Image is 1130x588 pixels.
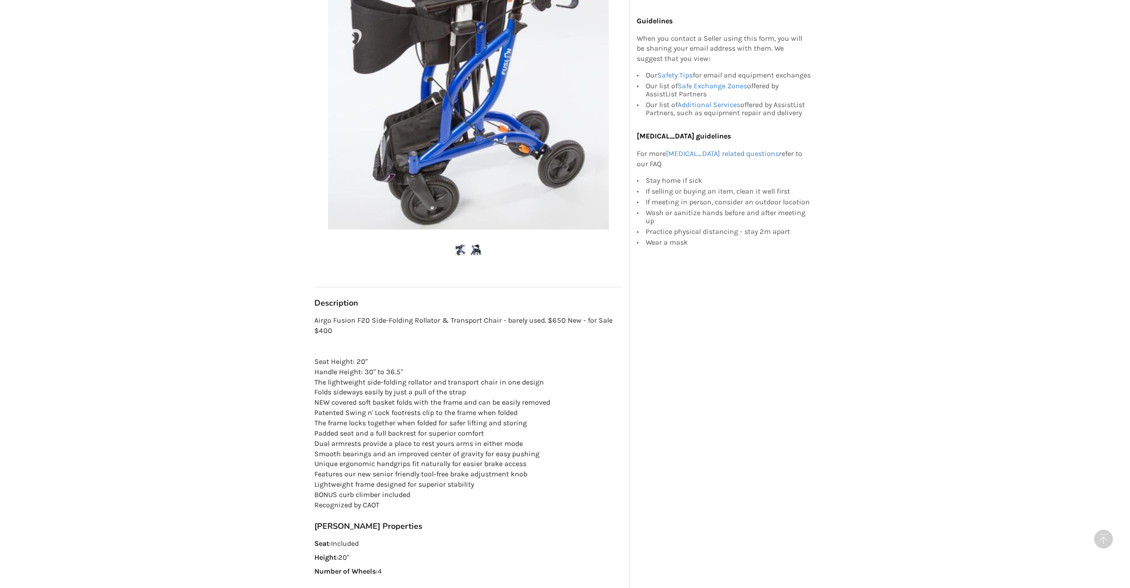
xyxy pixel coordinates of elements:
p: : 20" [314,553,622,563]
strong: Height [314,553,336,562]
strong: Number of Wheels [314,567,376,575]
div: Our list of offered by AssistList Partners [646,81,812,99]
a: Additional Services [678,100,740,109]
a: [MEDICAL_DATA] related questions [666,149,779,158]
a: Safe Exchange Zones [678,82,747,90]
h3: [PERSON_NAME] Properties [314,521,622,532]
div: Stay home if sick [646,177,812,186]
img: gently used airgo fusion 20" blue walker/transport w/c-walker-mobility-vancouver-assistlist-listing [455,244,466,255]
a: Safety Tips [657,71,693,79]
b: Guidelines [637,17,673,25]
b: [MEDICAL_DATA] guidelines [637,132,731,140]
div: Our list of offered by AssistList Partners, such as equipment repair and delivery [646,99,812,117]
p: : 4 [314,566,622,577]
h3: Description [314,298,622,308]
img: gently used airgo fusion 20" blue walker/transport w/c-walker-mobility-vancouver-assistlist-listing [470,244,482,255]
p: For more refer to our FAQ [637,149,812,169]
div: If selling or buying an item, clean it well first [646,186,812,197]
div: Our for email and equipment exchanges [646,71,812,81]
div: Wear a mask [646,237,812,246]
p: : Included [314,539,622,549]
strong: Seat [314,539,329,548]
div: Wash or sanitize hands before and after meeting up [646,208,812,226]
p: Airgo Fusion F20 Side-Folding Rollator & Transport Chair - barely used. $650 New - for Sale $400 ... [314,316,622,510]
div: If meeting in person, consider an outdoor location [646,197,812,208]
p: When you contact a Seller using this form, you will be sharing your email address with them. We s... [637,34,812,65]
div: Practice physical distancing - stay 2m apart [646,226,812,237]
